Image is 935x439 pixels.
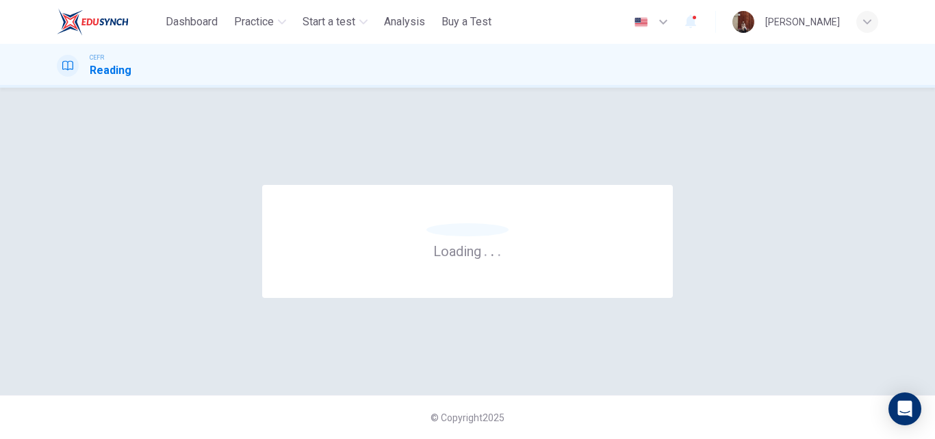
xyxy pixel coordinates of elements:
img: ELTC logo [57,8,129,36]
span: © Copyright 2025 [431,412,504,423]
button: Analysis [379,10,431,34]
button: Practice [229,10,292,34]
h6: . [490,238,495,261]
div: Open Intercom Messenger [888,392,921,425]
span: Practice [234,14,274,30]
h6: Loading [433,242,502,260]
a: ELTC logo [57,8,160,36]
button: Start a test [297,10,373,34]
span: Buy a Test [441,14,491,30]
span: Analysis [384,14,425,30]
span: CEFR [90,53,104,62]
img: en [632,17,650,27]
span: Start a test [303,14,355,30]
button: Buy a Test [436,10,497,34]
button: Dashboard [160,10,223,34]
h1: Reading [90,62,131,79]
img: Profile picture [732,11,754,33]
h6: . [497,238,502,261]
h6: . [483,238,488,261]
div: [PERSON_NAME] [765,14,840,30]
span: Dashboard [166,14,218,30]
